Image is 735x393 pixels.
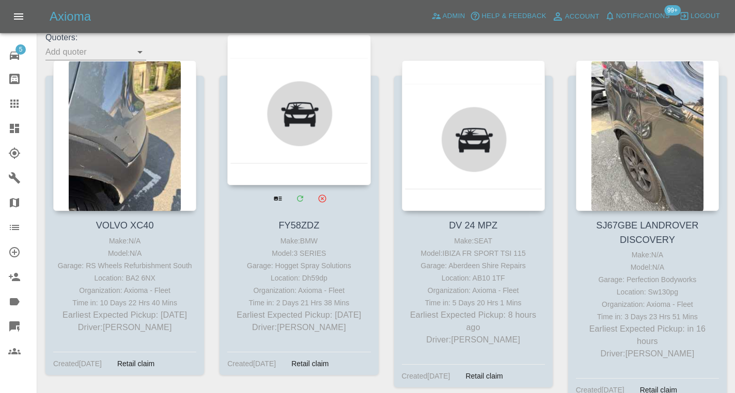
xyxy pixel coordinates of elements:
[458,370,510,382] div: Retail claim
[289,188,310,209] a: Modify
[691,10,720,22] span: Logout
[53,357,102,370] div: Created [DATE]
[230,309,368,321] p: Earliest Expected Pickup: [DATE]
[50,8,91,25] h5: Axioma
[549,8,602,25] a: Account
[404,334,542,346] p: Driver: [PERSON_NAME]
[230,235,368,247] div: Make: BMW
[578,249,716,261] div: Make: N/A
[596,220,698,244] a: SJ67GBE LANDROVER DISCOVERY
[56,297,194,309] div: Time in: 10 Days 22 Hrs 40 Mins
[56,247,194,259] div: Model: N/A
[404,297,542,309] div: Time in: 5 Days 20 Hrs 1 Mins
[278,220,319,231] a: FY58ZDZ
[578,261,716,273] div: Model: N/A
[578,298,716,310] div: Organization: Axioma - Fleet
[110,357,162,370] div: Retail claim
[402,370,450,382] div: Created [DATE]
[677,8,723,24] button: Logout
[616,10,670,22] span: Notifications
[56,259,194,272] div: Garage: RS Wheels Refurbishment South
[481,10,546,22] span: Help & Feedback
[45,31,146,44] p: Quoters:
[578,323,716,348] p: Earliest Expected Pickup: in 16 hours
[578,273,716,286] div: Garage: Perfection Bodyworks
[404,272,542,284] div: Location: AB10 1TF
[267,188,288,209] a: View
[664,5,681,15] span: 99+
[133,45,147,59] button: Open
[429,8,468,24] a: Admin
[404,247,542,259] div: Model: IBIZA FR SPORT TSI 115
[15,44,26,55] span: 5
[230,321,368,334] p: Driver: [PERSON_NAME]
[284,357,336,370] div: Retail claim
[56,284,194,297] div: Organization: Axioma - Fleet
[230,259,368,272] div: Garage: Hogget Spray Solutions
[56,235,194,247] div: Make: N/A
[565,11,600,23] span: Account
[578,286,716,298] div: Location: Sw130pg
[578,310,716,323] div: Time in: 3 Days 23 Hrs 51 Mins
[227,357,276,370] div: Created [DATE]
[96,220,154,231] a: VOLVO XC40
[230,297,368,309] div: Time in: 2 Days 21 Hrs 38 Mins
[602,8,673,24] button: Notifications
[45,44,131,60] input: Add quoter
[311,188,333,209] button: Archive
[443,10,465,22] span: Admin
[230,272,368,284] div: Location: Dh59dp
[56,321,194,334] p: Driver: [PERSON_NAME]
[56,309,194,321] p: Earliest Expected Pickup: [DATE]
[578,348,716,360] p: Driver: [PERSON_NAME]
[404,309,542,334] p: Earliest Expected Pickup: 8 hours ago
[230,247,368,259] div: Model: 3 SERIES
[467,8,549,24] button: Help & Feedback
[404,259,542,272] div: Garage: Aberdeen Shire Repairs
[404,235,542,247] div: Make: SEAT
[449,220,497,231] a: DV 24 MPZ
[56,272,194,284] div: Location: BA2 6NX
[230,284,368,297] div: Organization: Axioma - Fleet
[404,284,542,297] div: Organization: Axioma - Fleet
[6,4,31,29] button: Open drawer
